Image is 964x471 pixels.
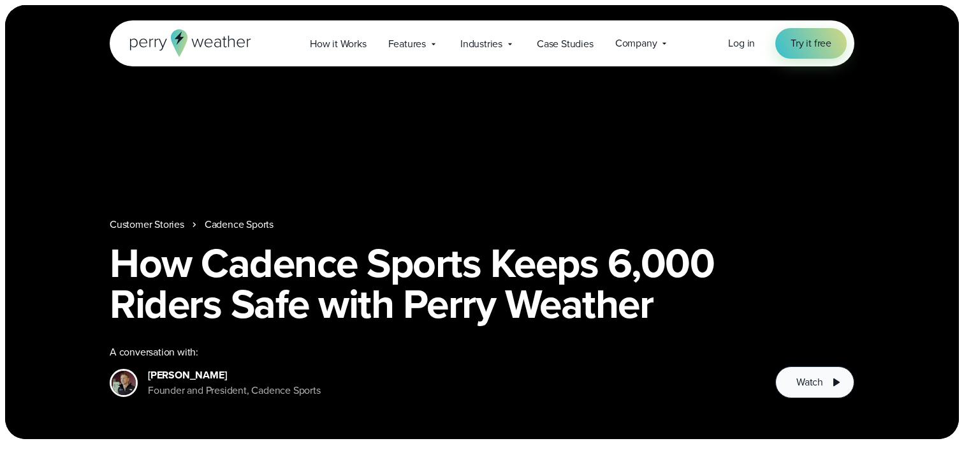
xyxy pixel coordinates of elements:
[299,31,377,57] a: How it Works
[728,36,755,50] span: Log in
[615,36,657,51] span: Company
[388,36,426,52] span: Features
[537,36,594,52] span: Case Studies
[148,368,321,383] div: [PERSON_NAME]
[148,383,321,398] div: Founder and President, Cadence Sports
[110,345,755,360] div: A conversation with:
[205,217,274,232] a: Cadence Sports
[110,217,854,232] nav: Breadcrumb
[791,36,831,51] span: Try it free
[112,371,136,395] img: Gary Metcalf cadence Sports
[110,243,854,324] h1: How Cadence Sports Keeps 6,000 Riders Safe with Perry Weather
[526,31,604,57] a: Case Studies
[460,36,502,52] span: Industries
[110,217,184,232] a: Customer Stories
[775,28,847,59] a: Try it free
[728,36,755,51] a: Log in
[796,375,823,390] span: Watch
[775,366,854,398] button: Watch
[310,36,367,52] span: How it Works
